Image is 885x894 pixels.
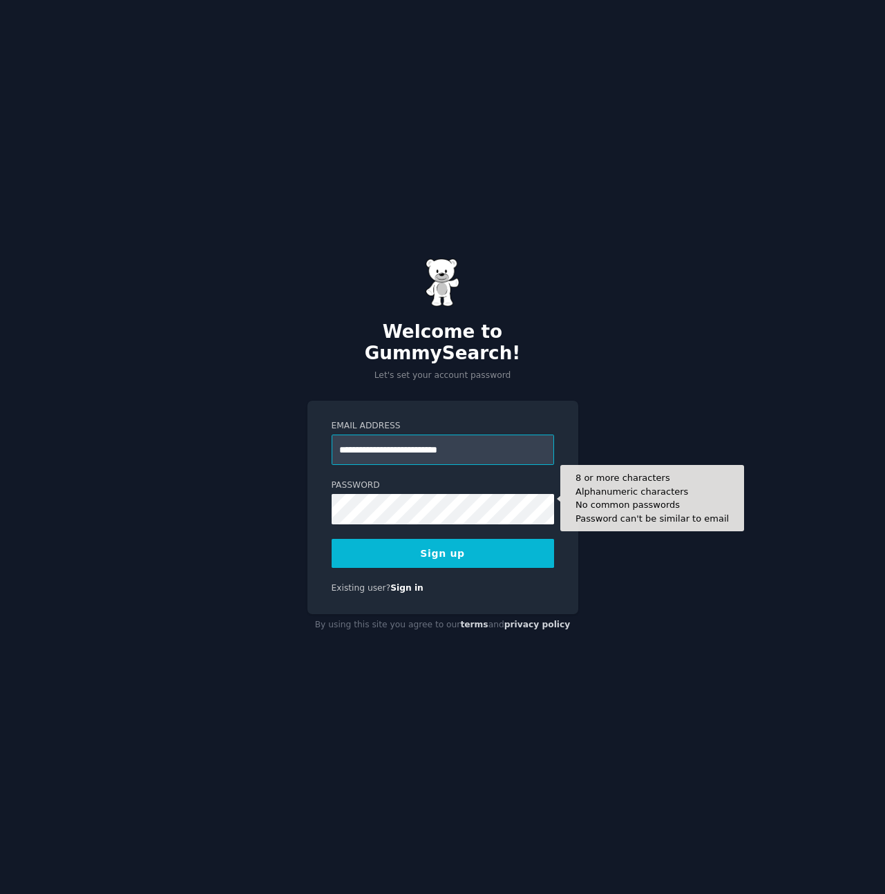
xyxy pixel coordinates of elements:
[460,620,488,629] a: terms
[332,420,554,432] label: Email Address
[504,620,571,629] a: privacy policy
[332,479,554,492] label: Password
[426,258,460,307] img: Gummy Bear
[307,321,578,365] h2: Welcome to GummySearch!
[307,614,578,636] div: By using this site you agree to our and
[332,583,391,593] span: Existing user?
[332,539,554,568] button: Sign up
[307,370,578,382] p: Let's set your account password
[390,583,424,593] a: Sign in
